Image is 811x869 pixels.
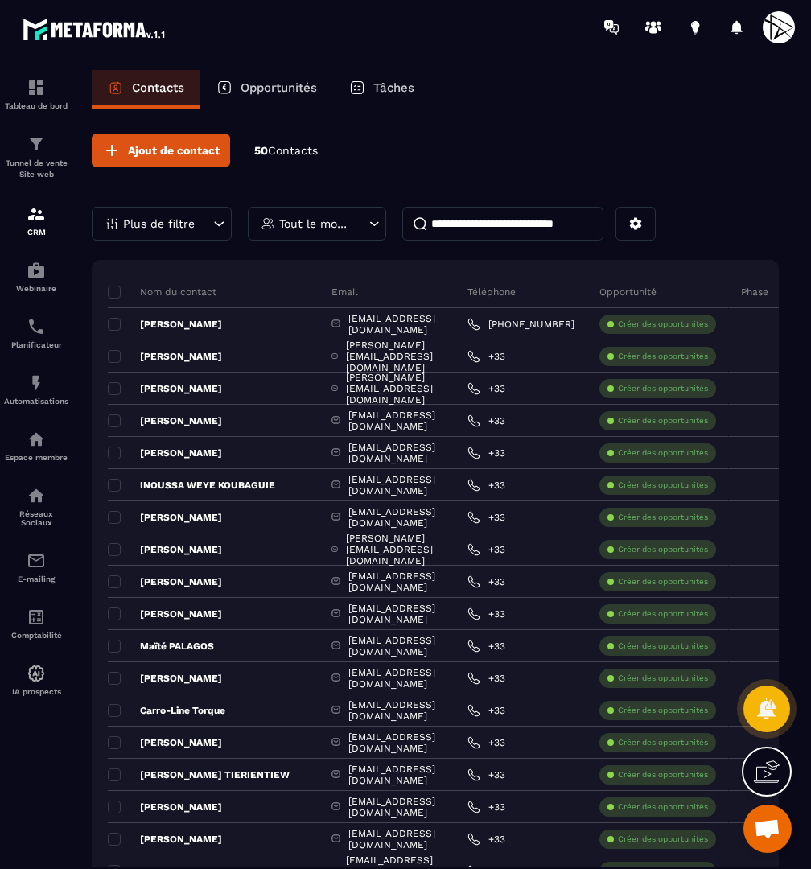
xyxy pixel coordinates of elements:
p: Créer des opportunités [618,512,708,523]
img: automations [27,664,46,683]
img: formation [27,134,46,154]
p: IA prospects [4,687,68,696]
p: Phase [741,286,768,299]
a: +33 [467,607,505,620]
a: formationformationCRM [4,192,68,249]
p: Tâches [373,80,414,95]
img: email [27,551,46,570]
a: +33 [467,736,505,749]
p: Opportunité [599,286,657,299]
a: social-networksocial-networkRéseaux Sociaux [4,474,68,539]
a: automationsautomationsEspace membre [4,418,68,474]
p: Maïté PALAGOS [108,640,214,653]
p: Nom du contact [108,286,216,299]
a: [PHONE_NUMBER] [467,318,574,331]
a: +33 [467,833,505,846]
a: +33 [467,511,505,524]
a: +33 [467,414,505,427]
img: automations [27,261,46,280]
p: Tableau de bord [4,101,68,110]
a: +33 [467,640,505,653]
span: Contacts [268,144,318,157]
p: Créer des opportunités [618,544,708,555]
p: [PERSON_NAME] [108,382,222,395]
p: Email [331,286,358,299]
p: Créer des opportunités [618,576,708,587]
img: automations [27,373,46,393]
a: formationformationTunnel de vente Site web [4,122,68,192]
p: Créer des opportunités [618,737,708,748]
button: Ajout de contact [92,134,230,167]
p: [PERSON_NAME] [108,736,222,749]
a: +33 [467,575,505,588]
p: Créer des opportunités [618,415,708,426]
a: automationsautomationsAutomatisations [4,361,68,418]
a: formationformationTableau de bord [4,66,68,122]
p: Carro-Line Torque [108,704,225,717]
a: automationsautomationsWebinaire [4,249,68,305]
p: Créer des opportunités [618,801,708,813]
p: E-mailing [4,575,68,583]
p: [PERSON_NAME] [108,575,222,588]
a: +33 [467,768,505,781]
p: Créer des opportunités [618,480,708,491]
div: Ouvrir le chat [743,805,792,853]
a: schedulerschedulerPlanificateur [4,305,68,361]
a: accountantaccountantComptabilité [4,595,68,652]
p: Automatisations [4,397,68,406]
p: [PERSON_NAME] [108,414,222,427]
p: [PERSON_NAME] [108,833,222,846]
img: formation [27,204,46,224]
p: Comptabilité [4,631,68,640]
p: Créer des opportunités [618,447,708,459]
p: Webinaire [4,284,68,293]
p: Réseaux Sociaux [4,509,68,527]
p: Tout le monde [279,218,351,229]
p: Créer des opportunités [618,640,708,652]
p: Téléphone [467,286,516,299]
a: +33 [467,447,505,459]
p: 50 [254,143,318,159]
p: CRM [4,228,68,237]
p: Créer des opportunités [618,319,708,330]
img: social-network [27,486,46,505]
p: [PERSON_NAME] [108,350,222,363]
p: [PERSON_NAME] [108,318,222,331]
img: accountant [27,607,46,627]
p: Planificateur [4,340,68,349]
span: Ajout de contact [128,142,220,159]
a: +33 [467,672,505,685]
p: Espace membre [4,453,68,462]
p: Tunnel de vente Site web [4,158,68,180]
p: Créer des opportunités [618,769,708,780]
p: Contacts [132,80,184,95]
p: [PERSON_NAME] [108,447,222,459]
a: +33 [467,479,505,492]
a: +33 [467,704,505,717]
p: [PERSON_NAME] [108,672,222,685]
a: emailemailE-mailing [4,539,68,595]
p: [PERSON_NAME] TIERIENTIEW [108,768,290,781]
p: [PERSON_NAME] [108,511,222,524]
p: Créer des opportunités [618,705,708,716]
a: +33 [467,543,505,556]
p: Créer des opportunités [618,673,708,684]
a: Tâches [333,70,430,109]
p: Créer des opportunités [618,383,708,394]
p: Créer des opportunités [618,608,708,620]
img: automations [27,430,46,449]
a: +33 [467,382,505,395]
a: +33 [467,801,505,813]
a: Contacts [92,70,200,109]
p: Opportunités [241,80,317,95]
a: +33 [467,350,505,363]
p: Créer des opportunités [618,351,708,362]
p: INOUSSA WEYE KOUBAGUIE [108,479,275,492]
p: Créer des opportunités [618,834,708,845]
img: logo [23,14,167,43]
p: Plus de filtre [123,218,195,229]
img: scheduler [27,317,46,336]
a: Opportunités [200,70,333,109]
p: [PERSON_NAME] [108,543,222,556]
p: [PERSON_NAME] [108,607,222,620]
